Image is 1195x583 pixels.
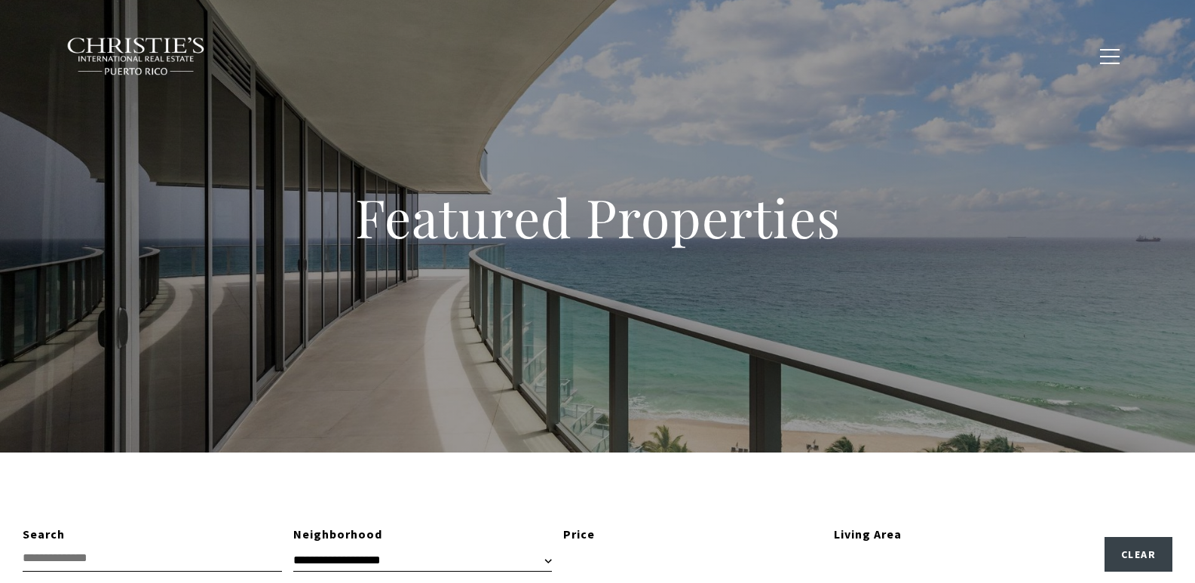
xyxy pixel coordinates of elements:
img: Christie's International Real Estate black text logo [66,37,207,76]
div: Living Area [834,525,1093,545]
h1: Featured Properties [259,184,937,250]
div: Price [563,525,823,545]
div: Neighborhood [293,525,553,545]
div: Search [23,525,282,545]
button: Clear [1105,537,1173,572]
